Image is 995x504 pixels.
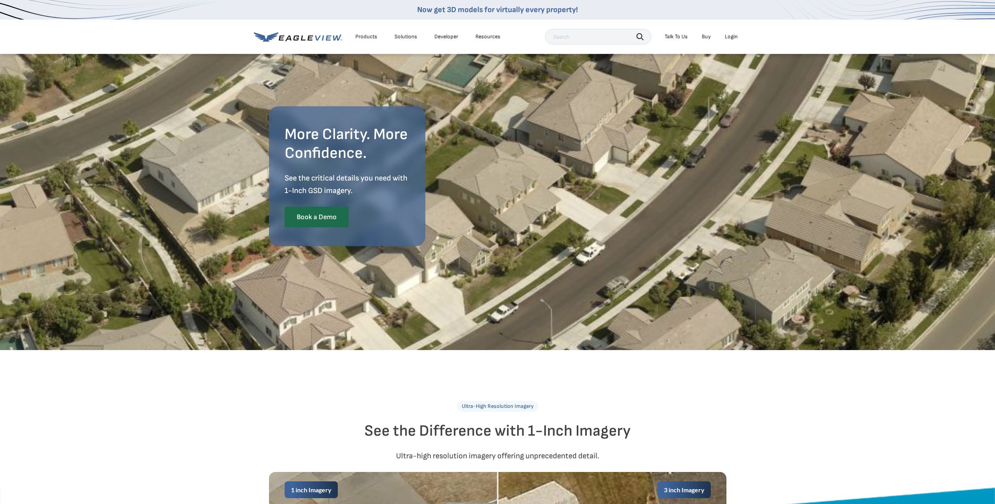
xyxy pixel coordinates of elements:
a: Book a Demo [285,207,349,228]
p: Ultra-High Resolution Imagery [457,401,538,412]
div: Login [725,33,738,40]
div: Talk To Us [665,33,688,40]
a: Developer [434,33,458,40]
a: Now get 3D models for virtually every property! [417,5,578,14]
a: Buy [702,33,711,40]
div: Solutions [394,33,417,40]
input: Search [545,29,651,45]
h2: More Clarity. More Confidence. [285,125,410,163]
div: Resources [475,33,500,40]
div: 3 inch Imagery [658,481,711,498]
div: 1 inch Imagery [285,481,338,498]
p: See the critical details you need with 1-Inch GSD imagery. [285,172,410,197]
div: Products [355,33,377,40]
